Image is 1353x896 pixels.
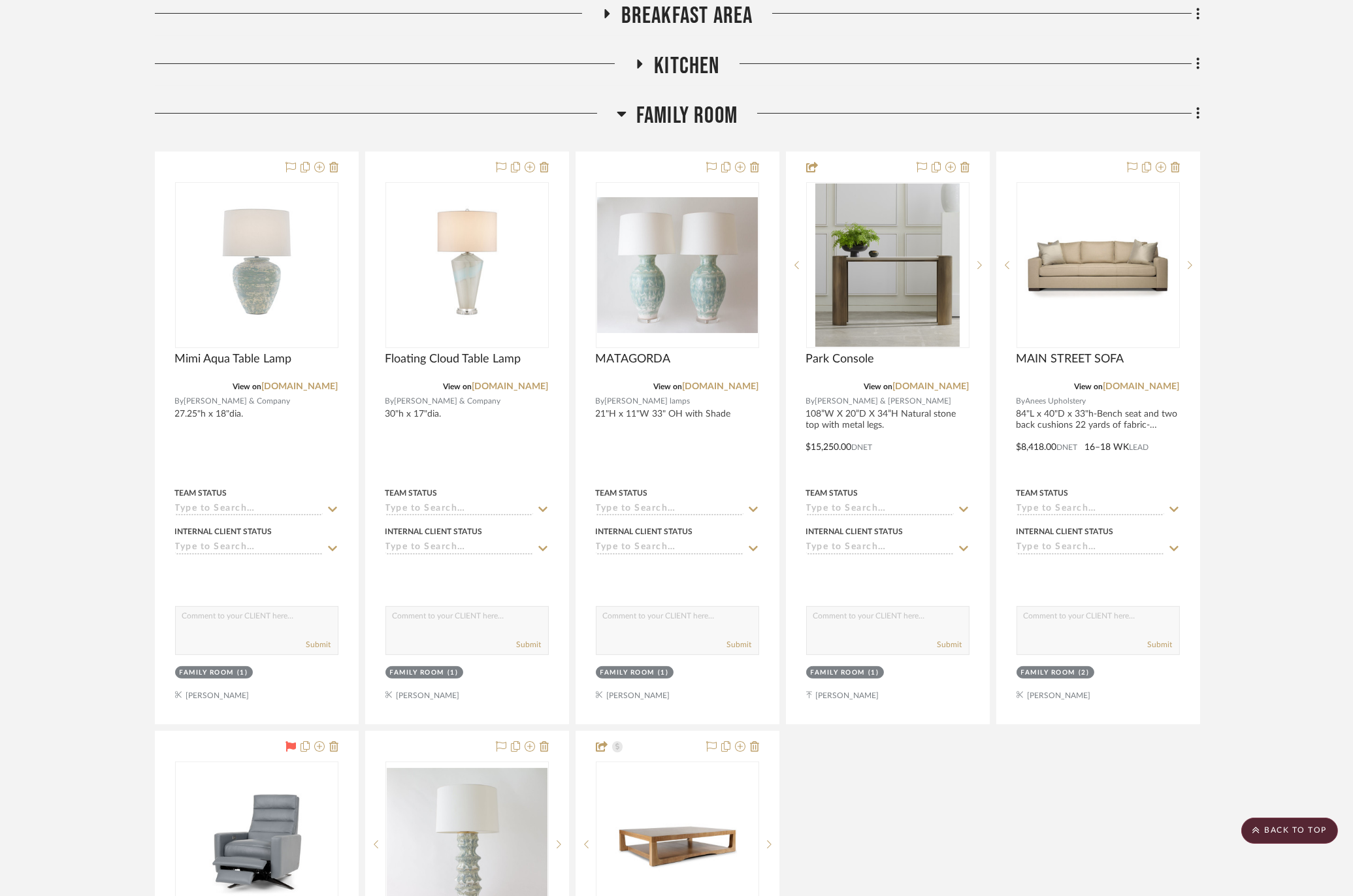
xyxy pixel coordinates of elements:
div: Team Status [175,487,227,499]
input: Type to Search… [385,542,533,554]
a: [DOMAIN_NAME] [472,382,549,391]
img: Mimi Aqua Table Lamp [191,184,322,347]
img: MATAGORDA [597,197,758,333]
span: View on [1075,383,1103,391]
div: 0 [1017,183,1179,347]
img: MAIN STREET SOFA [1018,212,1179,319]
div: Family Room [600,668,655,678]
div: Internal Client Status [175,526,272,537]
button: Submit [1148,639,1173,650]
button: Submit [727,639,752,650]
span: By [385,395,395,408]
span: MAIN STREET SOFA [1017,352,1124,366]
div: Internal Client Status [385,526,483,537]
span: View on [444,383,472,391]
div: Team Status [385,487,438,499]
div: Team Status [806,487,858,499]
div: Team Status [596,487,648,499]
div: (1) [237,668,248,678]
a: [DOMAIN_NAME] [262,382,338,391]
input: Type to Search… [175,542,323,554]
button: Submit [517,639,542,650]
input: Type to Search… [1017,542,1164,554]
span: By [175,395,184,408]
div: (2) [1079,668,1090,678]
span: [PERSON_NAME] lamps [605,395,691,408]
div: (1) [448,668,459,678]
span: [PERSON_NAME] & [PERSON_NAME] [815,395,952,408]
div: Internal Client Status [596,526,693,537]
div: Family Room [811,668,866,678]
img: Park Console [815,184,960,347]
span: Anees Upholstery [1026,395,1086,408]
a: [DOMAIN_NAME] [893,382,970,391]
div: Family Room [1021,668,1076,678]
input: Type to Search… [596,542,743,554]
span: View on [864,383,893,391]
span: [PERSON_NAME] & Company [395,395,501,408]
input: Type to Search… [175,504,323,516]
div: (1) [658,668,669,678]
span: Floating Cloud Table Lamp [385,352,521,366]
input: Type to Search… [806,504,954,516]
input: Type to Search… [1017,504,1164,516]
a: [DOMAIN_NAME] [1103,382,1180,391]
button: Submit [306,639,331,650]
span: View on [233,383,262,391]
span: Mimi Aqua Table Lamp [175,352,292,366]
div: 0 [386,183,548,347]
span: MATAGORDA [596,352,671,366]
span: By [596,395,605,408]
span: Park Console [806,352,875,366]
div: Internal Client Status [806,526,904,537]
span: Kitchen [654,52,719,80]
div: Family Room [390,668,445,678]
input: Type to Search… [385,504,533,516]
span: By [1017,395,1026,408]
div: 0 [596,183,758,347]
input: Type to Search… [596,504,743,516]
a: [DOMAIN_NAME] [683,382,759,391]
span: View on [654,383,683,391]
span: [PERSON_NAME] & Company [184,395,291,408]
div: Family Room [180,668,235,678]
span: Family Room [636,102,738,130]
input: Type to Search… [806,542,954,554]
scroll-to-top-button: BACK TO TOP [1241,818,1338,844]
div: (1) [868,668,879,678]
div: Team Status [1017,487,1069,499]
img: Floating Cloud Table Lamp [402,184,532,347]
span: By [806,395,815,408]
button: Submit [937,639,962,650]
div: Internal Client Status [1017,526,1114,537]
span: Breakfast Area [621,2,753,30]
